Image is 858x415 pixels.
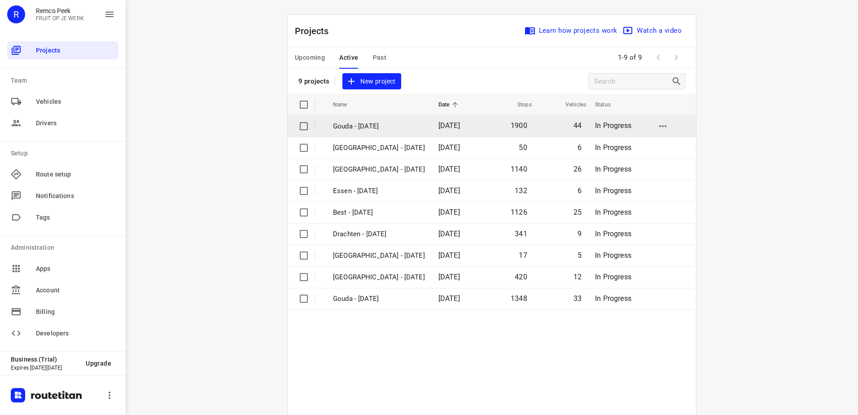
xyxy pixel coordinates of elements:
[333,99,359,110] span: Name
[511,165,527,173] span: 1140
[7,41,118,59] div: Projects
[36,307,115,317] span: Billing
[7,303,118,321] div: Billing
[11,356,79,363] p: Business (Trial)
[578,143,582,152] span: 6
[438,186,460,195] span: [DATE]
[438,273,460,281] span: [DATE]
[438,165,460,173] span: [DATE]
[36,46,115,55] span: Projects
[79,355,118,371] button: Upgrade
[438,121,460,130] span: [DATE]
[339,52,358,63] span: Active
[36,213,115,222] span: Tags
[595,208,631,216] span: In Progress
[11,149,118,158] p: Setup
[573,165,582,173] span: 26
[11,243,118,252] p: Administration
[595,251,631,260] span: In Progress
[515,186,527,195] span: 132
[614,48,646,67] span: 1-9 of 9
[595,186,631,195] span: In Progress
[7,93,118,110] div: Vehicles
[7,114,118,132] div: Drivers
[595,273,631,281] span: In Progress
[11,76,118,85] p: Team
[36,329,115,338] span: Developers
[649,49,667,66] span: Previous Page
[506,99,532,110] span: Stops
[573,208,582,216] span: 25
[7,260,118,278] div: Apps
[333,272,425,283] p: Zwolle - Tuesday
[36,191,115,201] span: Notifications
[578,186,582,195] span: 6
[86,360,111,367] span: Upgrade
[578,251,582,260] span: 5
[11,365,79,371] p: Expires [DATE][DATE]
[295,24,336,38] p: Projects
[7,324,118,342] div: Developers
[515,230,527,238] span: 341
[573,273,582,281] span: 12
[438,294,460,303] span: [DATE]
[333,251,425,261] p: Antwerpen - Tuesday
[511,121,527,130] span: 1900
[333,207,425,218] p: Best - Wednesday
[438,230,460,238] span: [DATE]
[7,5,25,23] div: R
[7,187,118,205] div: Notifications
[595,143,631,152] span: In Progress
[671,76,685,87] div: Search
[333,121,425,132] p: Gouda - [DATE]
[333,186,425,196] p: Essen - Wednesday
[554,99,586,110] span: Vehicles
[511,294,527,303] span: 1348
[595,294,631,303] span: In Progress
[36,97,115,106] span: Vehicles
[595,99,622,110] span: Status
[333,164,425,175] p: Zwolle - Wednesday
[298,77,329,85] p: 9 projects
[36,15,84,22] p: FRUIT OP JE WERK
[333,229,425,239] p: Drachten - Wednesday
[573,294,582,303] span: 33
[515,273,527,281] span: 420
[7,208,118,226] div: Tags
[667,49,685,66] span: Next Page
[438,251,460,260] span: [DATE]
[36,170,115,179] span: Route setup
[511,208,527,216] span: 1126
[519,143,527,152] span: 50
[36,264,115,274] span: Apps
[519,251,527,260] span: 17
[438,208,460,216] span: [DATE]
[36,7,84,14] p: Remco Peek
[333,143,425,153] p: [GEOGRAPHIC_DATA] - [DATE]
[333,294,425,304] p: Gouda - Tuesday
[573,121,582,130] span: 44
[438,99,461,110] span: Date
[342,73,401,90] button: New project
[7,165,118,183] div: Route setup
[438,143,460,152] span: [DATE]
[36,119,115,128] span: Drivers
[595,121,631,130] span: In Progress
[595,230,631,238] span: In Progress
[373,52,387,63] span: Past
[36,286,115,295] span: Account
[348,76,395,87] span: New project
[595,165,631,173] span: In Progress
[578,230,582,238] span: 9
[7,281,118,299] div: Account
[295,52,325,63] span: Upcoming
[594,75,671,88] input: Search projects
